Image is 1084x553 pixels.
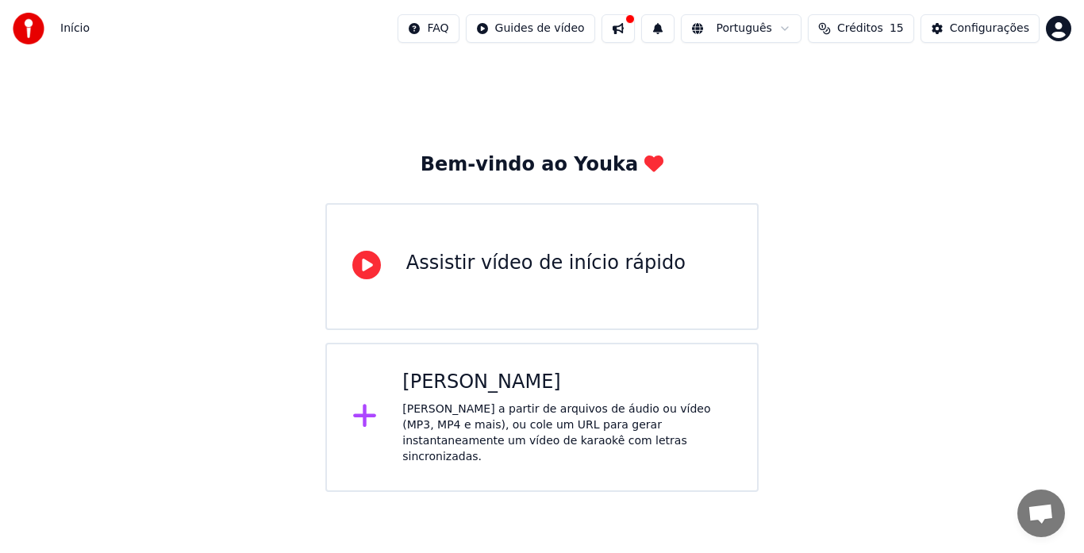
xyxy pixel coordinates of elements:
[1017,490,1065,537] div: Bate-papo aberto
[402,370,732,395] div: [PERSON_NAME]
[398,14,459,43] button: FAQ
[60,21,90,36] span: Início
[406,251,686,276] div: Assistir vídeo de início rápido
[950,21,1029,36] div: Configurações
[837,21,883,36] span: Créditos
[890,21,904,36] span: 15
[13,13,44,44] img: youka
[421,152,663,178] div: Bem-vindo ao Youka
[466,14,595,43] button: Guides de vídeo
[921,14,1040,43] button: Configurações
[402,401,732,465] div: [PERSON_NAME] a partir de arquivos de áudio ou vídeo (MP3, MP4 e mais), ou cole um URL para gerar...
[808,14,914,43] button: Créditos15
[60,21,90,36] nav: breadcrumb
